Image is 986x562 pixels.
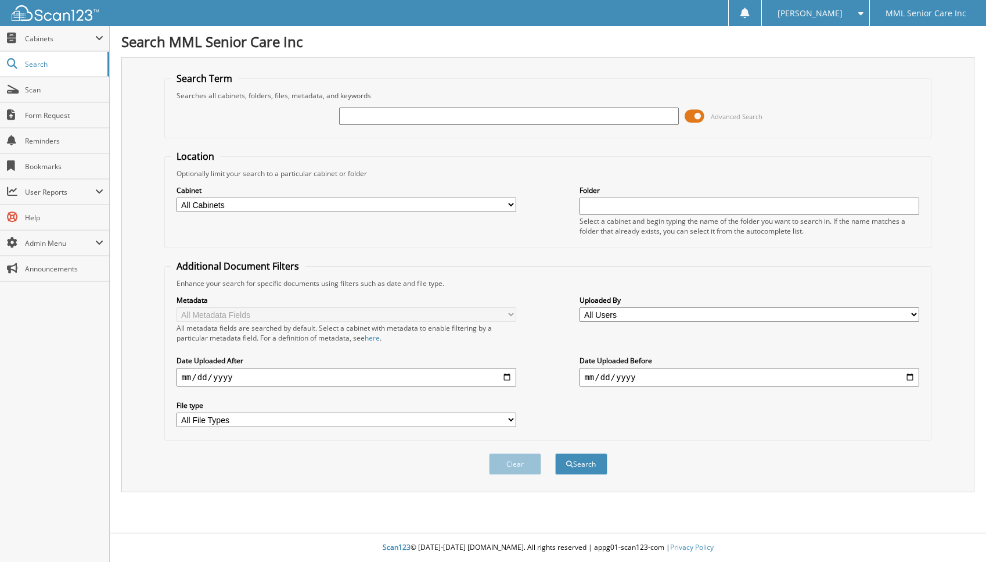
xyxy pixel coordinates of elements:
a: Privacy Policy [670,542,714,552]
span: [PERSON_NAME] [778,10,843,17]
label: Date Uploaded After [177,356,516,366]
legend: Location [171,150,220,163]
span: Scan [25,85,103,95]
img: scan123-logo-white.svg [12,5,99,21]
div: Enhance your search for specific documents using filters such as date and file type. [171,278,924,288]
legend: Search Term [171,72,238,85]
div: Select a cabinet and begin typing the name of the folder you want to search in. If the name match... [580,216,919,236]
span: Admin Menu [25,238,95,248]
div: Searches all cabinets, folders, files, metadata, and keywords [171,91,924,101]
span: MML Senior Care Inc [886,10,966,17]
span: User Reports [25,187,95,197]
span: Cabinets [25,34,95,44]
label: Uploaded By [580,295,919,305]
div: Optionally limit your search to a particular cabinet or folder [171,169,924,178]
span: Bookmarks [25,162,103,171]
span: Scan123 [383,542,411,552]
label: Folder [580,185,919,195]
label: Date Uploaded Before [580,356,919,366]
label: Metadata [177,295,516,305]
span: Reminders [25,136,103,146]
div: All metadata fields are searched by default. Select a cabinet with metadata to enable filtering b... [177,323,516,343]
input: end [580,368,919,386]
h1: Search MML Senior Care Inc [121,32,974,51]
a: here [365,333,380,343]
span: Advanced Search [711,112,762,121]
button: Search [555,453,607,475]
span: Announcements [25,264,103,274]
input: start [177,368,516,386]
span: Form Request [25,110,103,120]
span: Help [25,213,103,223]
legend: Additional Document Filters [171,260,305,273]
button: Clear [489,453,541,475]
label: Cabinet [177,185,516,195]
label: File type [177,400,516,410]
span: Search [25,59,102,69]
div: © [DATE]-[DATE] [DOMAIN_NAME]. All rights reserved | appg01-scan123-com | [110,534,986,562]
